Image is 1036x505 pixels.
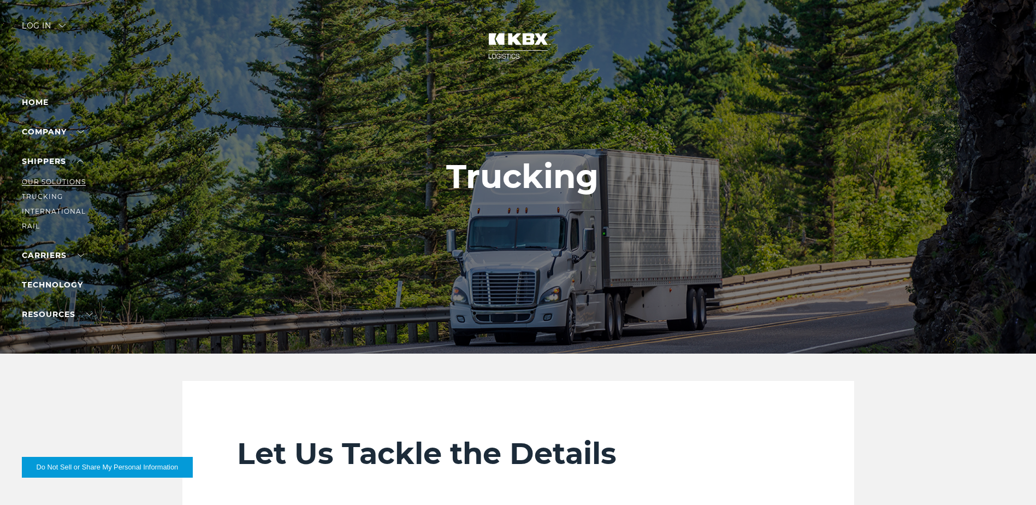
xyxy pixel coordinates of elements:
[22,178,86,186] a: Our Solutions
[477,22,559,70] img: kbx logo
[237,436,800,472] h2: Let Us Tackle the Details
[22,192,63,201] a: Trucking
[22,156,84,166] a: SHIPPERS
[22,127,84,137] a: Company
[22,280,83,290] a: Technology
[22,97,49,107] a: Home
[22,207,86,215] a: International
[22,457,193,478] button: Do Not Sell or Share My Personal Information
[22,250,84,260] a: Carriers
[59,24,66,27] img: arrow
[22,309,93,319] a: RESOURCES
[446,158,599,195] h1: Trucking
[22,222,40,230] a: RAIL
[22,22,66,38] div: Log in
